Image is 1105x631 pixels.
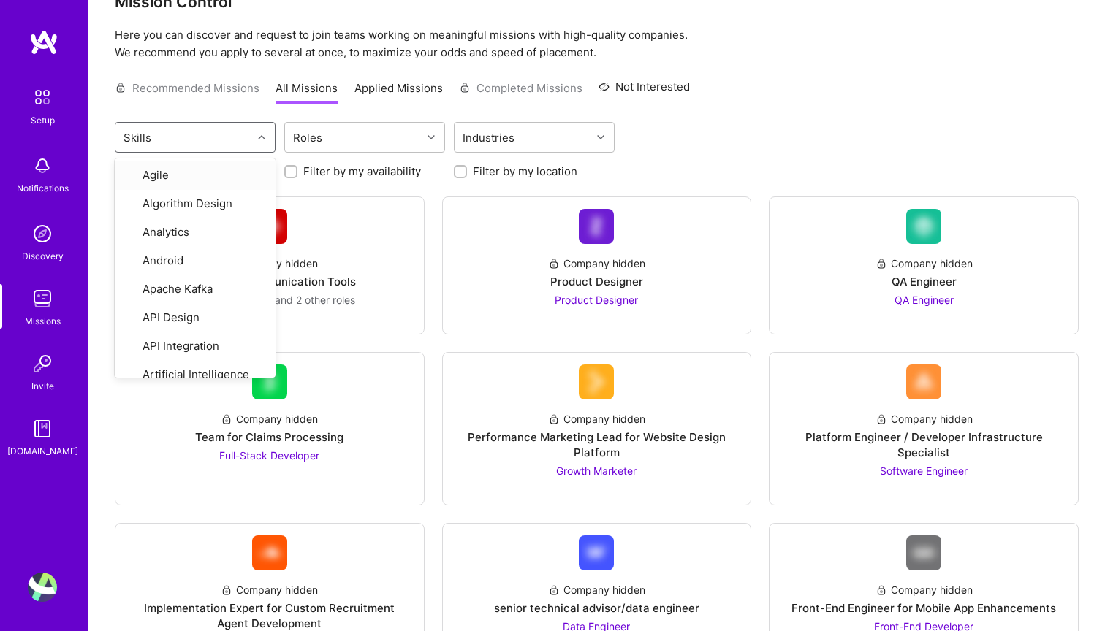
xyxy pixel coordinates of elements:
[120,127,155,148] div: Skills
[28,284,57,313] img: teamwork
[252,535,287,570] img: Company Logo
[455,364,740,493] a: Company LogoCompany hiddenPerformance Marketing Lead for Website Design PlatformGrowth Marketer
[354,80,443,104] a: Applied Missions
[7,443,78,459] div: [DOMAIN_NAME]
[127,600,412,631] div: Implementation Expert for Custom Recruitment Agent Development
[555,294,638,306] span: Product Designer
[579,364,614,399] img: Company Logo
[556,464,637,477] span: Growth Marketer
[876,582,973,597] div: Company hidden
[548,256,645,271] div: Company hidden
[455,429,740,460] div: Performance Marketing Lead for Website Design Platform
[455,209,740,322] a: Company LogoCompany hiddenProduct DesignerProduct Designer
[303,164,421,179] label: Filter by my availability
[124,281,267,298] div: Apache Kafka
[31,112,55,128] div: Setup
[252,364,287,399] img: Company Logo
[428,134,435,141] i: icon Chevron
[781,209,1066,322] a: Company LogoCompany hiddenQA EngineerQA Engineer
[28,219,57,248] img: discovery
[275,294,355,306] span: and 2 other roles
[579,535,614,570] img: Company Logo
[876,411,973,427] div: Company hidden
[906,209,941,244] img: Company Logo
[195,429,343,445] div: Team for Claims Processing
[548,582,645,597] div: Company hidden
[28,414,57,443] img: guide book
[880,464,968,477] span: Software Engineer
[906,364,941,399] img: Company Logo
[124,253,267,269] div: Android
[494,600,699,616] div: senior technical advisor/data engineer
[124,224,267,241] div: Analytics
[124,196,267,213] div: Algorithm Design
[31,378,54,394] div: Invite
[29,29,58,56] img: logo
[895,294,954,306] span: QA Engineer
[124,167,267,184] div: Agile
[25,313,61,329] div: Missions
[579,209,614,244] img: Company Logo
[258,134,265,141] i: icon Chevron
[28,349,57,378] img: Invite
[791,600,1056,616] div: Front-End Engineer for Mobile App Enhancements
[906,535,941,570] img: Company Logo
[124,310,267,326] div: API Design
[550,274,643,289] div: Product Designer
[221,582,318,597] div: Company hidden
[115,26,1079,61] p: Here you can discover and request to join teams working on meaningful missions with high-quality ...
[892,274,957,289] div: QA Engineer
[781,429,1066,460] div: Platform Engineer / Developer Infrastructure Specialist
[459,127,518,148] div: Industries
[28,151,57,180] img: bell
[22,248,64,264] div: Discovery
[127,364,412,493] a: Company LogoCompany hiddenTeam for Claims ProcessingFull-Stack Developer
[473,164,577,179] label: Filter by my location
[124,367,267,397] div: Artificial Intelligence (AI)
[599,78,690,104] a: Not Interested
[289,127,326,148] div: Roles
[24,573,61,602] a: User Avatar
[276,80,338,104] a: All Missions
[548,411,645,427] div: Company hidden
[28,573,57,602] img: User Avatar
[781,364,1066,493] a: Company LogoCompany hiddenPlatform Engineer / Developer Infrastructure SpecialistSoftware Engineer
[27,82,58,112] img: setup
[876,256,973,271] div: Company hidden
[124,338,267,355] div: API Integration
[219,449,319,462] span: Full-Stack Developer
[221,411,318,427] div: Company hidden
[17,180,69,196] div: Notifications
[597,134,604,141] i: icon Chevron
